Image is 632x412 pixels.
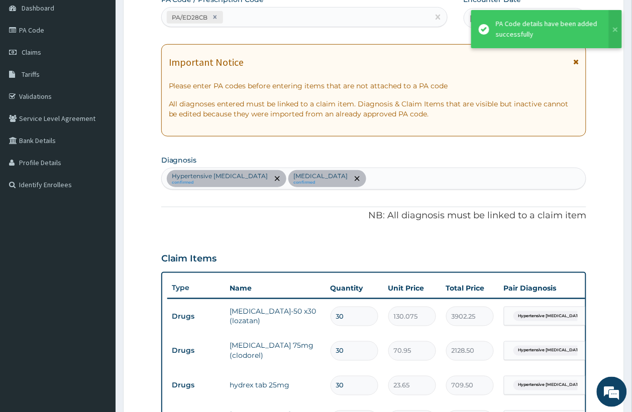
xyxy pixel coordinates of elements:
p: Hypertensive [MEDICAL_DATA] [172,172,268,180]
td: hydrex tab 25mg [225,375,326,395]
td: Drugs [167,307,225,326]
div: Minimize live chat window [165,5,189,29]
p: [MEDICAL_DATA] [294,172,348,180]
div: Chat with us now [52,56,169,69]
th: Pair Diagnosis [499,278,609,298]
th: Total Price [441,278,499,298]
p: NB: All diagnosis must be linked to a claim item [161,209,587,222]
p: All diagnoses entered must be linked to a claim item. Diagnosis & Claim Items that are visible bu... [169,99,579,119]
span: [DATE] [470,13,494,23]
h3: Claim Items [161,253,217,264]
span: Claims [22,48,41,57]
h1: Important Notice [169,57,244,68]
small: confirmed [294,180,348,185]
th: Type [167,279,225,297]
td: [MEDICAL_DATA]-50 x30 (lozatan) [225,301,326,331]
span: remove selection option [353,174,362,183]
div: PA/ED28CB [169,12,209,23]
th: Name [225,278,326,298]
textarea: Type your message and hit 'Enter' [5,274,191,309]
td: [MEDICAL_DATA] 75mg (clodorel) [225,336,326,366]
span: remove selection option [273,174,282,183]
img: d_794563401_company_1708531726252_794563401 [19,50,41,75]
td: Drugs [167,342,225,360]
span: Hypertensive [MEDICAL_DATA] [513,311,588,321]
th: Unit Price [383,278,441,298]
label: Diagnosis [161,155,197,165]
span: Dashboard [22,4,54,13]
span: Tariffs [22,70,40,79]
span: Hypertensive [MEDICAL_DATA] [513,346,588,356]
p: Please enter PA codes before entering items that are not attached to a PA code [169,81,579,91]
td: Drugs [167,376,225,395]
div: PA Code details have been added successfully [496,19,599,40]
span: We're online! [58,126,139,228]
span: Hypertensive [MEDICAL_DATA] [513,380,588,390]
th: Quantity [326,278,383,298]
small: confirmed [172,180,268,185]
